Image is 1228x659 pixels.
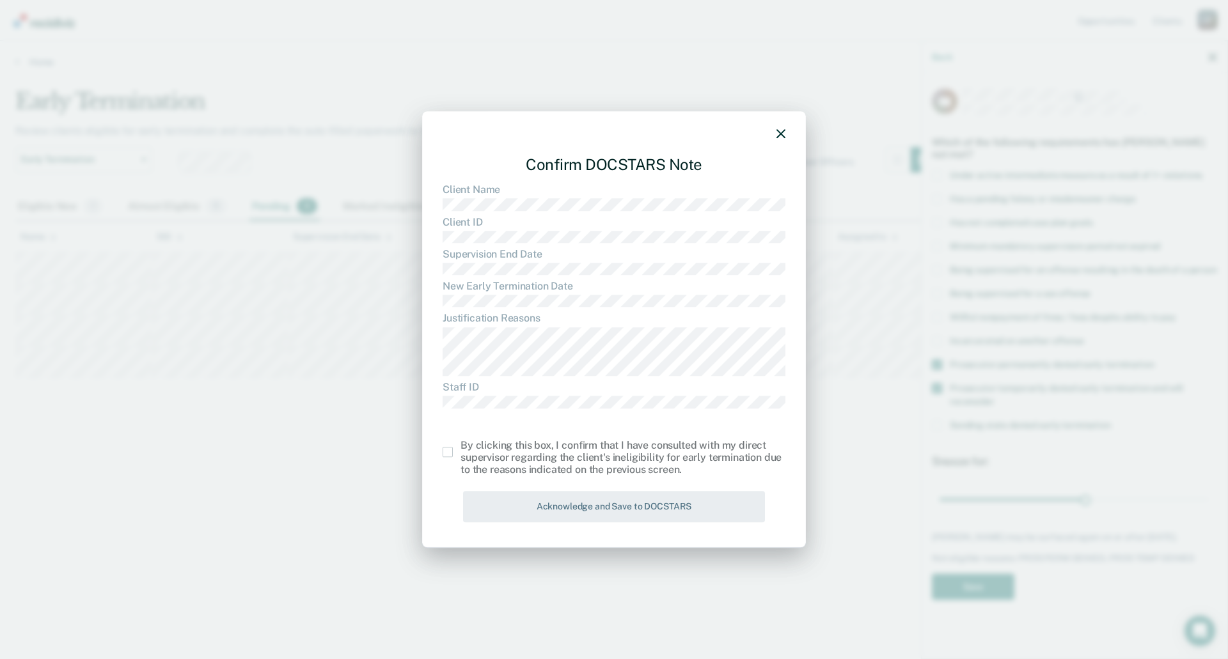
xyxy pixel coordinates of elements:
button: Acknowledge and Save to DOCSTARS [463,491,765,522]
dt: Client ID [443,216,785,228]
dt: Client Name [443,184,785,196]
dt: Supervision End Date [443,248,785,260]
div: By clicking this box, I confirm that I have consulted with my direct supervisor regarding the cli... [460,439,785,476]
dt: Justification Reasons [443,313,785,325]
dt: Staff ID [443,382,785,394]
dt: New Early Termination Date [443,280,785,292]
div: Confirm DOCSTARS Note [443,145,785,184]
